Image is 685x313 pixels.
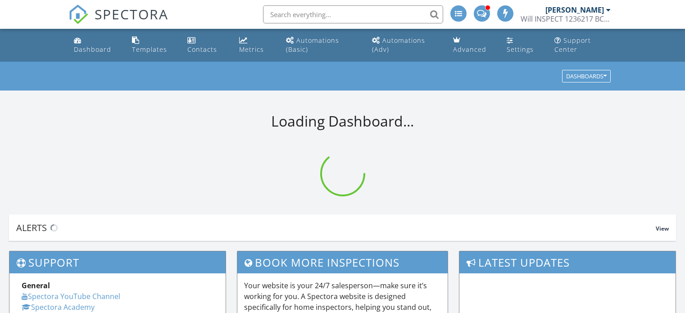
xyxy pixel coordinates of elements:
a: Templates [128,32,177,58]
div: Advanced [453,45,486,54]
strong: General [22,281,50,290]
a: Spectora YouTube Channel [22,291,120,301]
a: Advanced [449,32,496,58]
button: Dashboards [562,70,611,83]
a: Contacts [184,32,228,58]
div: Automations (Basic) [286,36,339,54]
div: Automations (Adv) [372,36,425,54]
input: Search everything... [263,5,443,23]
a: Settings [503,32,543,58]
a: Metrics [236,32,275,58]
a: Dashboard [70,32,121,58]
div: Will INSPECT 1236217 BC LTD [521,14,611,23]
a: Support Center [551,32,615,58]
div: [PERSON_NAME] [545,5,604,14]
h3: Book More Inspections [237,251,448,273]
div: Dashboard [74,45,111,54]
div: Dashboards [566,73,607,80]
a: Automations (Basic) [282,32,361,58]
img: The Best Home Inspection Software - Spectora [68,5,88,24]
a: Automations (Advanced) [368,32,442,58]
div: Support Center [554,36,591,54]
div: Alerts [16,222,656,234]
div: Settings [507,45,534,54]
a: SPECTORA [68,12,168,31]
div: Metrics [239,45,264,54]
div: Templates [132,45,167,54]
div: Contacts [187,45,217,54]
h3: Latest Updates [459,251,676,273]
span: View [656,225,669,232]
h3: Support [9,251,226,273]
a: Spectora Academy [22,302,95,312]
span: SPECTORA [95,5,168,23]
